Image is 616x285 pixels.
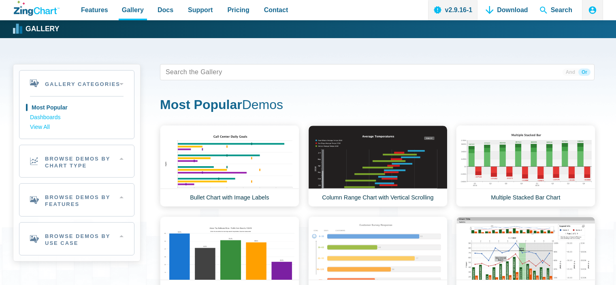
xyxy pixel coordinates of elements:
h1: Demos [160,96,595,115]
span: Gallery [122,4,144,15]
h2: Browse Demos By Use Case [19,223,134,255]
span: Docs [158,4,173,15]
span: Or [578,69,590,76]
a: Gallery [14,23,59,35]
strong: Most Popular [160,97,242,112]
strong: Gallery [26,26,59,33]
a: View All [30,122,124,132]
a: Bullet Chart with Image Labels [160,125,299,207]
h2: Browse Demos By Features [19,184,134,216]
span: Contact [264,4,288,15]
h2: Gallery Categories [19,71,134,96]
h2: Browse Demos By Chart Type [19,145,134,178]
a: Multiple Stacked Bar Chart [456,125,595,207]
span: And [563,69,578,76]
a: ZingChart Logo. Click to return to the homepage [14,1,60,16]
span: Support [188,4,213,15]
span: Features [81,4,108,15]
a: Dashboards [30,113,124,122]
a: Column Range Chart with Vertical Scrolling [308,125,448,207]
span: Pricing [227,4,249,15]
a: Most Popular [30,103,124,113]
